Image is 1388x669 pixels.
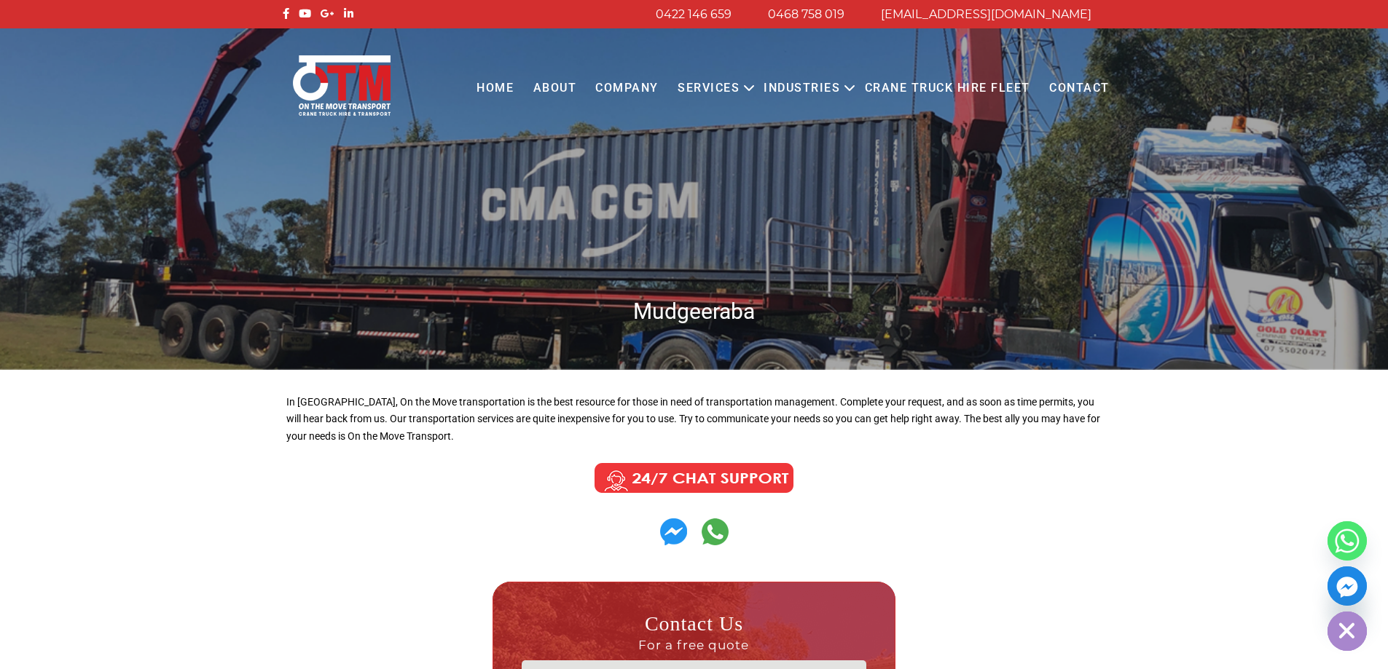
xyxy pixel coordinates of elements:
[290,54,393,117] img: Otmtransport
[522,637,866,653] span: For a free quote
[1328,521,1367,561] a: Whatsapp
[668,68,749,108] a: Services
[584,460,804,496] img: Call us Anytime
[702,518,729,545] img: Contact us on Whatsapp
[286,394,1102,446] p: In [GEOGRAPHIC_DATA], On the Move transportation is the best resource for those in need of transp...
[1040,68,1119,108] a: Contact
[586,68,668,108] a: COMPANY
[522,611,866,653] h3: Contact Us
[768,7,844,21] a: 0468 758 019
[279,297,1110,325] h1: Mudgeeraba
[523,68,586,108] a: About
[660,518,687,545] img: Contact us on Whatsapp
[855,68,1039,108] a: Crane Truck Hire Fleet
[656,7,732,21] a: 0422 146 659
[754,68,850,108] a: Industries
[881,7,1091,21] a: [EMAIL_ADDRESS][DOMAIN_NAME]
[467,68,523,108] a: Home
[1328,566,1367,606] a: Facebook_Messenger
